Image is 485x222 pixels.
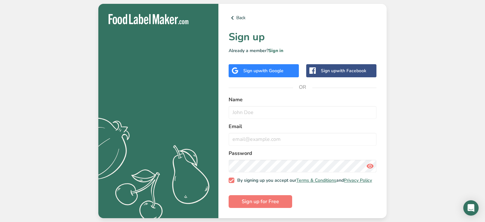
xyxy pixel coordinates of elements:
[229,133,376,146] input: email@example.com
[296,177,336,183] a: Terms & Conditions
[229,96,376,103] label: Name
[234,178,372,183] span: By signing up you accept our and
[243,67,284,74] div: Sign up
[293,78,312,97] span: OR
[229,195,292,208] button: Sign up for Free
[229,29,376,45] h1: Sign up
[242,198,279,205] span: Sign up for Free
[229,123,376,130] label: Email
[229,47,376,54] p: Already a member?
[463,200,479,216] div: Open Intercom Messenger
[109,14,188,25] img: Food Label Maker
[269,48,283,54] a: Sign in
[229,149,376,157] label: Password
[229,106,376,119] input: John Doe
[336,68,366,74] span: with Facebook
[229,14,376,22] a: Back
[344,177,372,183] a: Privacy Policy
[259,68,284,74] span: with Google
[321,67,366,74] div: Sign up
